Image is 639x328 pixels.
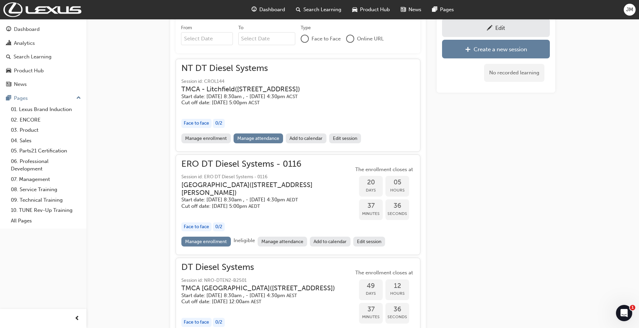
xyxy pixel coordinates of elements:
h5: Start date: [DATE] 8:30am , - [DATE] 4:30pm [181,93,300,100]
span: Australian Eastern Standard Time AEST [251,299,261,305]
span: Hours [385,186,409,194]
div: News [14,80,27,88]
span: The enrollment closes at [354,166,415,174]
div: Face to face [181,119,212,128]
a: 08. Service Training [8,184,84,195]
div: 0 / 2 [213,119,225,128]
div: Analytics [14,39,35,47]
span: Hours [385,290,409,297]
span: Australian Eastern Standard Time AEST [286,293,297,298]
a: search-iconSearch Learning [291,3,347,17]
span: NT DT Diesel Systems [181,65,311,72]
div: Edit [495,24,505,31]
span: Session id: ERO DT Diesel Systems - 0116 [181,173,354,181]
div: Search Learning [14,53,52,61]
a: 09. Technical Training [8,195,84,205]
a: pages-iconPages [427,3,459,17]
a: Manage attendance [234,133,283,143]
span: Face to Face [312,35,341,43]
span: ERO DT Diesel Systems - 0116 [181,160,354,168]
div: Pages [14,94,28,102]
button: NT DT Diesel SystemsSession id: CROL144TMCA - Litchfield([STREET_ADDRESS])Start date: [DATE] 8:30... [181,65,415,146]
a: 07. Management [8,174,84,185]
a: Edit session [353,237,385,247]
span: 12 [385,282,409,290]
h5: Cut off date: [DATE] 12:00am [181,298,335,305]
h5: Cut off date: [DATE] 5:00pm [181,203,343,209]
span: 37 [359,202,383,210]
span: chart-icon [6,40,11,47]
a: Add to calendar [286,133,326,143]
span: Seconds [385,313,409,321]
span: Days [359,186,383,194]
span: News [408,6,421,14]
span: car-icon [6,68,11,74]
span: car-icon [352,5,357,14]
a: 10. TUNE Rev-Up Training [8,205,84,216]
span: 36 [385,202,409,210]
span: Australian Eastern Daylight Time AEDT [248,203,260,209]
span: Australian Eastern Daylight Time AEDT [286,197,298,203]
span: Product Hub [360,6,390,14]
span: 37 [359,306,383,313]
a: guage-iconDashboard [246,3,291,17]
a: 05. Parts21 Certification [8,146,84,156]
span: Search Learning [303,6,341,14]
a: Create a new session [442,40,550,58]
a: Add to calendar [310,237,351,247]
span: Days [359,290,383,297]
a: Trak [3,2,81,17]
a: Manage enrollment [181,237,231,247]
span: Australian Central Standard Time ACST [248,100,260,106]
span: Seconds [385,210,409,218]
iframe: Intercom live chat [616,305,632,321]
div: 0 / 2 [213,318,225,327]
span: news-icon [401,5,406,14]
span: Minutes [359,313,383,321]
div: Product Hub [14,67,44,75]
h3: [GEOGRAPHIC_DATA] ( [STREET_ADDRESS][PERSON_NAME] ) [181,181,343,197]
a: 06. Professional Development [8,156,84,174]
span: pages-icon [432,5,437,14]
button: Pages [3,92,84,105]
span: search-icon [6,54,11,60]
a: All Pages [8,216,84,226]
a: 03. Product [8,125,84,135]
a: Manage enrollment [181,133,231,143]
h3: TMCA - Litchfield ( [STREET_ADDRESS] ) [181,85,300,93]
a: Search Learning [3,51,84,63]
span: up-icon [76,94,81,103]
a: Manage attendance [258,237,307,247]
input: To [238,32,296,45]
a: 01. Lexus Brand Induction [8,104,84,115]
span: DT Diesel Systems [181,263,346,271]
span: Online URL [357,35,384,43]
a: news-iconNews [395,3,427,17]
span: guage-icon [6,26,11,33]
input: From [181,32,233,45]
h3: TMCA [GEOGRAPHIC_DATA] ( [STREET_ADDRESS] ) [181,284,335,292]
span: pencil-icon [487,25,493,32]
h5: Start date: [DATE] 8:30am , - [DATE] 4:30pm [181,197,343,203]
h5: Start date: [DATE] 8:30am , - [DATE] 4:30pm [181,292,335,299]
a: Product Hub [3,65,84,77]
span: Minutes [359,210,383,218]
a: Analytics [3,37,84,50]
span: 36 [385,306,409,313]
a: 04. Sales [8,135,84,146]
span: Session id: CROL144 [181,78,311,86]
div: Dashboard [14,25,40,33]
a: News [3,78,84,91]
button: ERO DT Diesel Systems - 0116Session id: ERO DT Diesel Systems - 0116[GEOGRAPHIC_DATA]([STREET_ADD... [181,160,415,250]
span: 20 [359,179,383,186]
div: Face to face [181,318,212,327]
span: prev-icon [75,314,80,323]
span: 05 [385,179,409,186]
a: car-iconProduct Hub [347,3,395,17]
a: 02. ENCORE [8,115,84,125]
a: Dashboard [3,23,84,36]
a: Edit [442,18,550,37]
a: Edit session [329,133,361,143]
div: To [238,24,243,31]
